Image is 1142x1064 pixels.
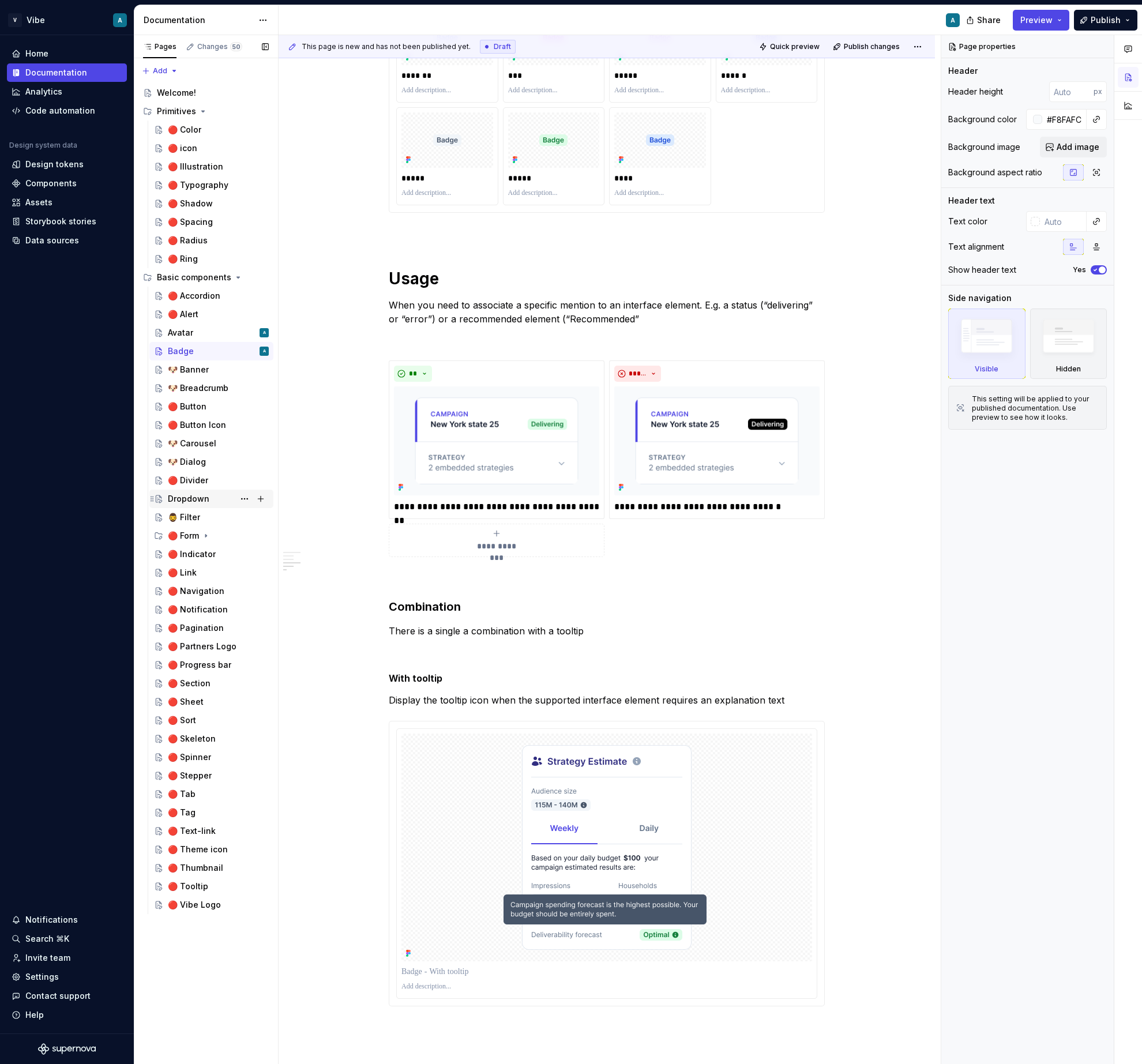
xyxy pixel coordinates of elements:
[389,599,825,615] h3: Combination
[1049,81,1094,102] input: Auto
[168,844,228,855] div: 🔴 Theme icon
[149,896,273,914] a: 🔴 Vibe Logo
[157,272,231,283] div: Basic components
[138,268,273,287] div: Basic components
[149,324,273,342] a: AvatarA
[7,968,127,986] a: Settings
[25,216,96,227] div: Storybook stories
[149,582,273,600] a: 🔴 Navigation
[149,600,273,619] a: 🔴 Notification
[2,7,132,32] button: VVibeA
[149,360,273,379] a: 🐶 Banner
[168,585,224,597] div: 🔴 Navigation
[7,155,127,174] a: Design tokens
[168,382,228,394] div: 🐶 Breadcrumb
[8,13,22,27] div: V
[149,637,273,656] a: 🔴 Partners Logo
[168,530,199,542] div: 🔴 Form
[951,16,955,25] div: A
[168,715,196,726] div: 🔴 Sort
[168,825,216,837] div: 🔴 Text-link
[168,161,223,172] div: 🔴 Illustration
[149,416,273,434] a: 🔴 Button Icon
[168,438,216,449] div: 🐶 Carousel
[168,641,236,652] div: 🔴 Partners Logo
[149,490,273,508] a: Dropdown
[144,14,253,26] div: Documentation
[770,42,820,51] span: Quick preview
[168,899,221,911] div: 🔴 Vibe Logo
[948,65,978,77] div: Header
[149,619,273,637] a: 🔴 Pagination
[168,216,213,228] div: 🔴 Spacing
[149,213,273,231] a: 🔴 Spacing
[149,453,273,471] a: 🐶 Dialog
[1013,10,1069,31] button: Preview
[977,14,1001,26] span: Share
[7,82,127,101] a: Analytics
[138,102,273,121] div: Primitives
[389,298,825,326] p: When you need to associate a specific mention to an interface element. E.g. a status (“delivering...
[948,141,1020,153] div: Background image
[7,930,127,948] button: Search ⌘K
[168,862,223,874] div: 🔴 Thumbnail
[149,176,273,194] a: 🔴 Typography
[168,604,228,615] div: 🔴 Notification
[168,678,211,689] div: 🔴 Section
[25,159,84,170] div: Design tokens
[143,42,176,51] div: Pages
[168,733,216,745] div: 🔴 Skeleton
[168,696,204,708] div: 🔴 Sheet
[149,471,273,490] a: 🔴 Divider
[149,434,273,453] a: 🐶 Carousel
[948,264,1016,276] div: Show header text
[844,42,900,51] span: Publish changes
[149,342,273,360] a: BadgeA
[1057,141,1099,153] span: Add image
[1020,14,1053,26] span: Preview
[948,241,1004,253] div: Text alignment
[149,194,273,213] a: 🔴 Shadow
[389,693,825,707] p: Display the tooltip icon when the supported interface element requires an explanation text
[168,770,212,781] div: 🔴 Stepper
[168,493,209,505] div: Dropdown
[168,142,197,154] div: 🔴 icon
[25,178,77,189] div: Components
[149,231,273,250] a: 🔴 Radius
[38,1043,96,1055] a: Supernova Logo
[1030,309,1107,379] div: Hidden
[153,66,167,76] span: Add
[168,622,224,634] div: 🔴 Pagination
[829,39,905,55] button: Publish changes
[972,394,1099,422] div: This setting will be applied to your published documentation. Use preview to see how it looks.
[149,397,273,416] a: 🔴 Button
[168,788,196,800] div: 🔴 Tab
[149,803,273,822] a: 🔴 Tag
[25,197,52,208] div: Assets
[975,364,998,374] div: Visible
[1073,265,1086,275] label: Yes
[7,174,127,193] a: Components
[168,456,206,468] div: 🐶 Dialog
[7,949,127,967] a: Invite team
[149,859,273,877] a: 🔴 Thumbnail
[149,785,273,803] a: 🔴 Tab
[168,309,198,320] div: 🔴 Alert
[168,512,200,523] div: 🧔‍♂️ Filter
[149,563,273,582] a: 🔴 Link
[494,42,511,51] span: Draft
[118,16,122,25] div: A
[25,933,69,945] div: Search ⌘K
[168,567,197,578] div: 🔴 Link
[149,527,273,545] div: 🔴 Form
[7,212,127,231] a: Storybook stories
[25,914,78,926] div: Notifications
[149,656,273,674] a: 🔴 Progress bar
[25,971,59,983] div: Settings
[157,87,196,99] div: Welcome!
[149,877,273,896] a: 🔴 Tooltip
[168,235,208,246] div: 🔴 Radius
[168,290,220,302] div: 🔴 Accordion
[149,766,273,785] a: 🔴 Stepper
[389,624,825,638] p: There is a single a combination with a tooltip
